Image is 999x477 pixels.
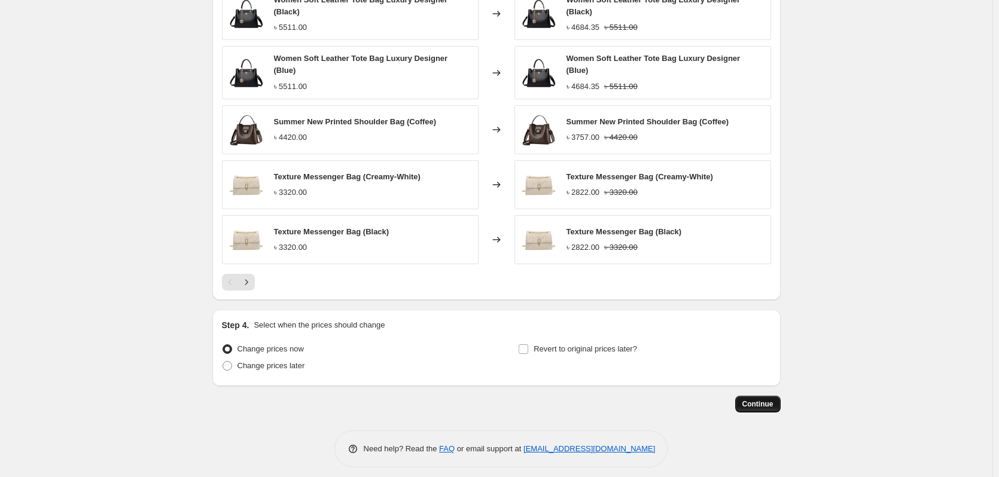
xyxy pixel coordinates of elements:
[566,241,600,253] div: ৳ 2822.00
[604,132,638,143] strike: ৳ 4420.00
[274,117,437,126] span: Summer New Printed Shoulder Bag (Coffee)
[254,319,385,331] p: Select when the prices should change
[274,54,448,75] span: Women Soft Leather Tote Bag Luxury Designer (Blue)
[439,444,455,453] a: FAQ
[566,186,600,198] div: ৳ 2822.00
[229,112,264,148] img: 94359f9085a1aec79396de9a96fe3dea_80x.jpg
[566,227,682,236] span: Texture Messenger Bag (Black)
[229,167,264,203] img: 672f148bc13c065e2d904d598db6ef64_80x.jpg
[735,396,781,412] button: Continue
[455,444,523,453] span: or email support at
[274,132,307,143] div: ৳ 4420.00
[523,444,655,453] a: [EMAIL_ADDRESS][DOMAIN_NAME]
[566,117,729,126] span: Summer New Printed Shoulder Bag (Coffee)
[521,222,557,258] img: 672f148bc13c065e2d904d598db6ef64_80x.jpg
[274,227,389,236] span: Texture Messenger Bag (Black)
[604,186,638,198] strike: ৳ 3320.00
[521,112,557,148] img: 94359f9085a1aec79396de9a96fe3dea_80x.jpg
[229,55,264,91] img: 6c54da93d07898beb17f1021f4b04020_80x.jpg
[566,81,600,93] div: ৳ 4684.35
[237,344,304,353] span: Change prices now
[521,167,557,203] img: 672f148bc13c065e2d904d598db6ef64_80x.jpg
[742,399,773,409] span: Continue
[521,55,557,91] img: 6c54da93d07898beb17f1021f4b04020_80x.jpg
[566,132,600,143] div: ৳ 3757.00
[566,22,600,33] div: ৳ 4684.35
[566,54,741,75] span: Women Soft Leather Tote Bag Luxury Designer (Blue)
[274,81,307,93] div: ৳ 5511.00
[274,172,421,181] span: Texture Messenger Bag (Creamy-White)
[274,241,307,253] div: ৳ 3320.00
[604,22,638,33] strike: ৳ 5511.00
[222,274,255,291] nav: Pagination
[534,344,637,353] span: Revert to original prices later?
[604,241,638,253] strike: ৳ 3320.00
[274,186,307,198] div: ৳ 3320.00
[222,319,249,331] h2: Step 4.
[364,444,440,453] span: Need help? Read the
[604,81,638,93] strike: ৳ 5511.00
[274,22,307,33] div: ৳ 5511.00
[566,172,713,181] span: Texture Messenger Bag (Creamy-White)
[229,222,264,258] img: 672f148bc13c065e2d904d598db6ef64_80x.jpg
[237,361,305,370] span: Change prices later
[238,274,255,291] button: Next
